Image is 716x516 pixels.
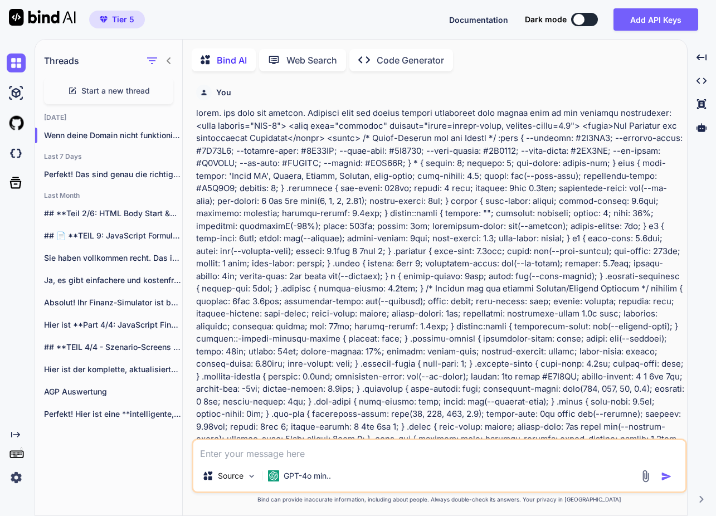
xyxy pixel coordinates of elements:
p: Wenn deine Domain nicht funktioniert, ka... [44,130,182,141]
p: AGP Auswertung [44,386,182,397]
span: Start a new thread [81,85,150,96]
span: Tier 5 [112,14,134,25]
h2: Last 7 Days [35,152,182,161]
span: Documentation [449,15,508,25]
img: chat [7,53,26,72]
h6: You [216,87,231,98]
img: icon [661,471,672,482]
p: ## **Teil 2/6: HTML Body Start &... [44,208,182,219]
h1: Threads [44,54,79,67]
p: Hier ist **Part 4/4: JavaScript Finalisierung &... [44,319,182,330]
p: Bind can provide inaccurate information, including about people. Always double-check its answers.... [192,495,687,504]
p: Perfekt! Das sind genau die richtigen Feinschliffe.... [44,169,182,180]
p: Ja, es gibt einfachere und kostenfreie Möglichkeiten,... [44,275,182,286]
button: Documentation [449,14,508,26]
img: GPT-4o mini [268,470,279,481]
img: darkCloudIdeIcon [7,144,26,163]
p: Hier ist der komplette, aktualisierte Code mit... [44,364,182,375]
p: Web Search [286,53,337,67]
p: GPT-4o min.. [284,470,331,481]
p: Absolut! Ihr Finanz-Simulator ist bereits sehr umfangreich... [44,297,182,308]
img: premium [100,16,108,23]
p: Perfekt! Hier ist eine **intelligente, kontextabhängige Lösung**:... [44,408,182,420]
img: ai-studio [7,84,26,103]
img: githubLight [7,114,26,133]
span: Dark mode [525,14,567,25]
img: settings [7,468,26,487]
p: Bind AI [217,53,247,67]
p: Source [218,470,243,481]
p: Code Generator [377,53,444,67]
button: Add API Keys [613,8,698,31]
h2: Last Month [35,191,182,200]
p: Sie haben vollkommen recht. Das ist extrem... [44,252,182,264]
h2: [DATE] [35,113,182,122]
img: Bind AI [9,9,76,26]
button: premiumTier 5 [89,11,145,28]
img: attachment [639,470,652,483]
img: Pick Models [247,471,256,481]
p: ## 📄 **TEIL 9: JavaScript Formular-Validierung &... [44,230,182,241]
p: ## **TEIL 4/4 - Szenario-Screens & Vollständiges... [44,342,182,353]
